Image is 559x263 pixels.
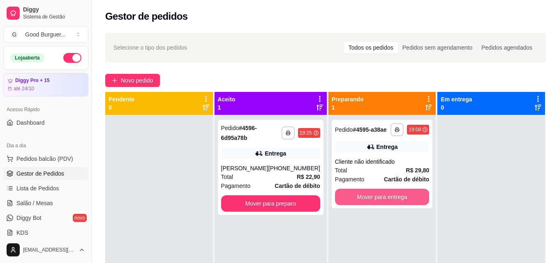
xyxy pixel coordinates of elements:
p: Preparando [332,95,364,103]
article: até 24/10 [14,85,34,92]
button: Mover para entrega [335,189,430,205]
p: 0 [441,103,472,112]
div: Entrega [377,143,398,151]
h2: Gestor de pedidos [105,10,188,23]
button: [EMAIL_ADDRESS][DOMAIN_NAME] [3,240,88,260]
div: Acesso Rápido [3,103,88,116]
div: Good Burguer ... [25,30,66,39]
span: Pedido [335,126,353,133]
span: Dashboard [16,119,45,127]
span: Total [335,166,347,175]
span: Diggy Bot [16,214,42,222]
p: 1 [218,103,236,112]
div: [PHONE_NUMBER] [268,164,320,172]
span: Novo pedido [121,76,153,85]
span: Gestor de Pedidos [16,169,64,178]
p: Aceito [218,95,236,103]
div: Pedidos agendados [477,42,537,53]
a: Lista de Pedidos [3,182,88,195]
button: Select a team [3,26,88,43]
button: Novo pedido [105,74,160,87]
a: DiggySistema de Gestão [3,3,88,23]
a: Gestor de Pedidos [3,167,88,180]
span: Pagamento [335,175,365,184]
span: Lista de Pedidos [16,184,59,192]
span: Selecione o tipo dos pedidos [113,43,187,52]
strong: Cartão de débito [384,176,429,183]
button: Alterar Status [63,53,81,63]
span: Diggy [23,6,85,14]
p: Em entrega [441,95,472,103]
div: 19:25 [300,130,312,136]
span: [EMAIL_ADDRESS][DOMAIN_NAME] [23,247,75,253]
p: Pendente [109,95,134,103]
span: Salão / Mesas [16,199,53,207]
a: Diggy Pro + 15até 24/10 [3,73,88,96]
div: Cliente não identificado [335,158,430,166]
span: Sistema de Gestão [23,14,85,20]
div: Entrega [265,149,286,158]
a: Diggy Botnovo [3,211,88,224]
button: Mover para preparo [221,195,320,212]
article: Diggy Pro + 15 [15,78,50,84]
span: Pagamento [221,181,251,190]
strong: R$ 29,80 [406,167,430,174]
div: Pedidos sem agendamento [398,42,477,53]
strong: R$ 22,90 [297,174,320,180]
div: Loja aberta [10,53,44,62]
span: Pedidos balcão (PDV) [16,155,73,163]
div: [PERSON_NAME] [221,164,268,172]
strong: # 4596-6d95a78b [221,125,257,141]
div: Dia a dia [3,139,88,152]
a: KDS [3,226,88,239]
div: 19:08 [409,126,421,133]
strong: # 4595-a38ae [353,126,387,133]
a: Dashboard [3,116,88,129]
span: plus [112,78,118,83]
div: Todos os pedidos [344,42,398,53]
button: Pedidos balcão (PDV) [3,152,88,165]
span: KDS [16,229,28,237]
p: 0 [109,103,134,112]
p: 1 [332,103,364,112]
strong: Cartão de débito [275,183,320,189]
span: G [10,30,18,39]
a: Salão / Mesas [3,197,88,210]
span: Total [221,172,233,181]
span: Pedido [221,125,239,131]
